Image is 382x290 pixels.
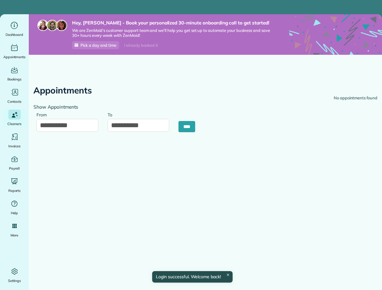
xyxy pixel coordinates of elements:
[7,98,21,105] span: Contacts
[2,176,26,194] a: Reports
[152,271,233,283] div: Login successful. Welcome back!
[7,76,22,82] span: Bookings
[9,165,20,171] span: Payroll
[33,104,201,110] h4: Show Appointments
[2,199,26,216] a: Help
[37,20,49,31] img: maria-72a9807cf96188c08ef61303f053569d2e2a8a1cde33d635c8a3ac13582a053d.jpg
[72,28,271,38] span: We are ZenMaid’s customer support team and we’ll help you get set up to automate your business an...
[3,54,26,60] span: Appointments
[8,143,21,149] span: Invoices
[120,41,161,49] div: I already booked it
[2,65,26,82] a: Bookings
[33,86,92,95] h2: Appointments
[2,154,26,171] a: Payroll
[80,43,116,48] span: Pick a day and time
[2,132,26,149] a: Invoices
[11,210,18,216] span: Help
[72,41,119,49] a: Pick a day and time
[7,121,21,127] span: Cleaners
[2,266,26,284] a: Settings
[334,95,377,101] div: No appointments found
[108,109,115,120] label: To
[56,20,67,31] img: michelle-19f622bdf1676172e81f8f8fba1fb50e276960ebfe0243fe18214015130c80e4.jpg
[8,188,21,194] span: Reports
[2,87,26,105] a: Contacts
[6,32,23,38] span: Dashboard
[2,20,26,38] a: Dashboard
[11,232,18,238] span: More
[2,43,26,60] a: Appointments
[2,110,26,127] a: Cleaners
[36,109,50,120] label: From
[8,278,21,284] span: Settings
[72,20,271,26] strong: Hey, [PERSON_NAME] - Book your personalized 30-minute onboarding call to get started!
[47,20,58,31] img: jorge-587dff0eeaa6aab1f244e6dc62b8924c3b6ad411094392a53c71c6c4a576187d.jpg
